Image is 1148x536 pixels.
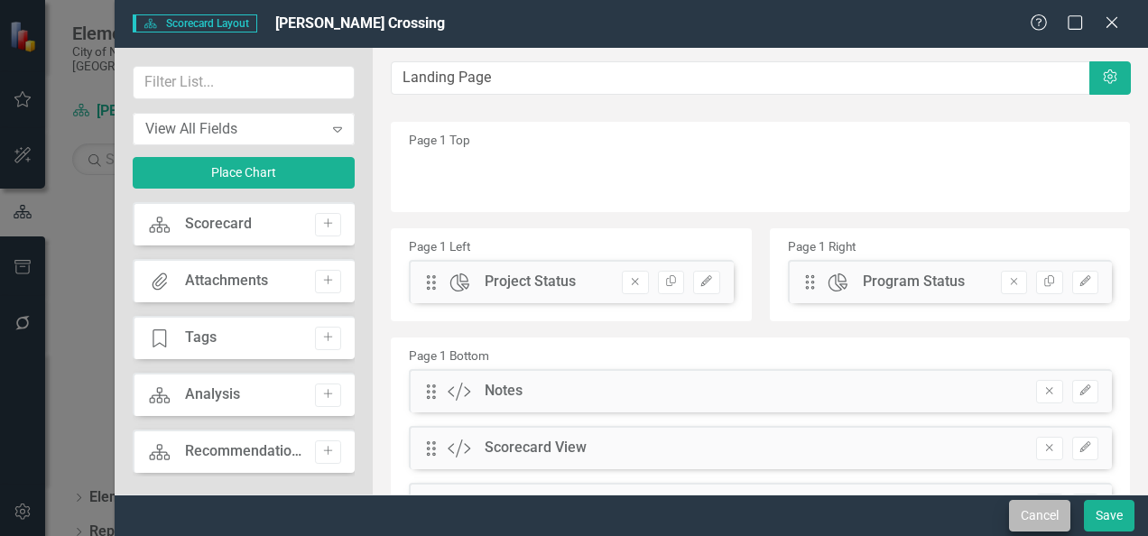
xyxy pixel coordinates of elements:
div: Project Status [485,272,576,292]
div: Analysis [185,384,240,405]
input: Layout Name [391,61,1090,95]
small: Page 1 Bottom [409,348,489,363]
button: Save [1084,500,1134,531]
div: Scorecard [185,214,252,235]
div: Program Status [863,272,965,292]
div: Notes [485,381,523,402]
small: Page 1 Right [788,239,856,254]
button: Cancel [1009,500,1070,531]
div: Recommendations [185,441,306,462]
small: Page 1 Left [409,239,470,254]
div: Attachments [185,271,268,291]
div: Scorecard View [485,438,587,458]
div: View All Fields [145,118,323,139]
small: Page 1 Top [409,133,470,147]
button: Place Chart [133,157,355,189]
span: [PERSON_NAME] Crossing [275,14,445,32]
span: Scorecard Layout [133,14,256,32]
div: Tags [185,328,217,348]
input: Filter List... [133,66,355,99]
